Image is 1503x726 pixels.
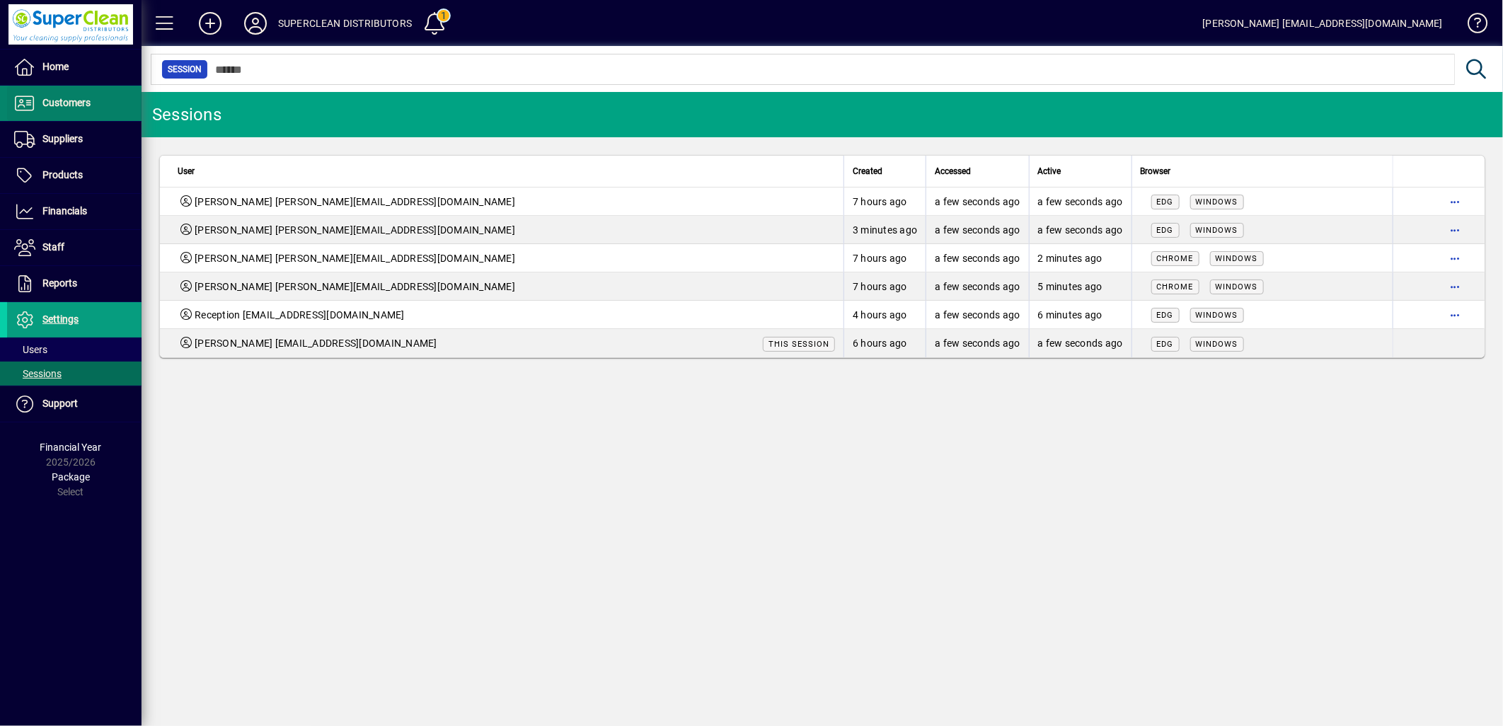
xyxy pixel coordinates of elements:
a: Sessions [7,362,142,386]
td: 5 minutes ago [1029,272,1131,301]
span: Suppliers [42,133,83,144]
a: Reports [7,266,142,301]
td: a few seconds ago [926,329,1028,357]
span: [PERSON_NAME] [PERSON_NAME][EMAIL_ADDRESS][DOMAIN_NAME] [195,223,515,237]
div: [PERSON_NAME] [EMAIL_ADDRESS][DOMAIN_NAME] [1203,12,1443,35]
span: Sessions [14,368,62,379]
span: Created [853,163,882,179]
td: a few seconds ago [926,272,1028,301]
a: Support [7,386,142,422]
div: Mozilla/5.0 (Windows NT 10.0; Win64; x64) AppleWebKit/537.36 (KHTML, like Gecko) Chrome/140.0.0.0... [1141,222,1384,237]
td: 4 hours ago [843,301,926,329]
span: User [178,163,195,179]
span: Windows [1216,282,1258,292]
span: Chrome [1157,282,1194,292]
span: Chrome [1157,254,1194,263]
td: a few seconds ago [926,301,1028,329]
span: Financials [42,205,87,217]
span: [PERSON_NAME] [EMAIL_ADDRESS][DOMAIN_NAME] [195,336,437,351]
button: Profile [233,11,278,36]
a: Home [7,50,142,85]
span: Active [1038,163,1061,179]
span: Package [52,471,90,483]
span: Customers [42,97,91,108]
span: Browser [1141,163,1171,179]
span: Windows [1196,340,1238,349]
div: Mozilla/5.0 (Windows NT 10.0; Win64; x64) AppleWebKit/537.36 (KHTML, like Gecko) Chrome/140.0.0.0... [1141,336,1384,351]
span: Support [42,398,78,409]
td: a few seconds ago [926,244,1028,272]
a: Users [7,338,142,362]
span: [PERSON_NAME] [PERSON_NAME][EMAIL_ADDRESS][DOMAIN_NAME] [195,195,515,209]
span: Windows [1216,254,1258,263]
span: Edg [1157,340,1174,349]
td: 6 hours ago [843,329,926,357]
span: Edg [1157,197,1174,207]
button: More options [1444,304,1467,326]
span: Financial Year [40,442,102,453]
span: This session [768,340,829,349]
td: 7 hours ago [843,188,926,216]
div: Mozilla/5.0 (Windows NT 10.0; Win64; x64) AppleWebKit/537.36 (KHTML, like Gecko) Chrome/139.0.0.0... [1141,307,1384,322]
a: Knowledge Base [1457,3,1485,49]
span: Products [42,169,83,180]
td: a few seconds ago [1029,329,1131,357]
span: Home [42,61,69,72]
span: Windows [1196,197,1238,207]
a: Products [7,158,142,193]
a: Staff [7,230,142,265]
div: Mozilla/5.0 (Windows NT 10.0; Win64; x64) AppleWebKit/537.36 (KHTML, like Gecko) Chrome/140.0.0.0... [1141,194,1384,209]
td: a few seconds ago [1029,216,1131,244]
td: 3 minutes ago [843,216,926,244]
span: Session [168,62,202,76]
td: a few seconds ago [1029,188,1131,216]
span: [PERSON_NAME] [PERSON_NAME][EMAIL_ADDRESS][DOMAIN_NAME] [195,251,515,265]
span: Windows [1196,311,1238,320]
button: Add [188,11,233,36]
span: Reports [42,277,77,289]
td: 2 minutes ago [1029,244,1131,272]
td: a few seconds ago [926,188,1028,216]
a: Financials [7,194,142,229]
td: a few seconds ago [926,216,1028,244]
span: Staff [42,241,64,253]
span: Settings [42,313,79,325]
button: More options [1444,275,1467,298]
span: Edg [1157,311,1174,320]
button: More options [1444,219,1467,241]
div: SUPERCLEAN DISTRIBUTORS [278,12,412,35]
span: Accessed [935,163,971,179]
span: Edg [1157,226,1174,235]
span: [PERSON_NAME] [PERSON_NAME][EMAIL_ADDRESS][DOMAIN_NAME] [195,280,515,294]
a: Suppliers [7,122,142,157]
button: More options [1444,247,1467,270]
span: Reception [EMAIL_ADDRESS][DOMAIN_NAME] [195,308,405,322]
td: 6 minutes ago [1029,301,1131,329]
div: Sessions [152,103,221,126]
div: Mozilla/5.0 (Windows NT 10.0; Win64; x64) AppleWebKit/537.36 (KHTML, like Gecko) Chrome/140.0.0.0... [1141,250,1384,265]
div: Mozilla/5.0 (Windows NT 10.0; Win64; x64) AppleWebKit/537.36 (KHTML, like Gecko) Chrome/140.0.0.0... [1141,279,1384,294]
span: Windows [1196,226,1238,235]
span: Users [14,344,47,355]
button: More options [1444,190,1467,213]
td: 7 hours ago [843,244,926,272]
a: Customers [7,86,142,121]
td: 7 hours ago [843,272,926,301]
